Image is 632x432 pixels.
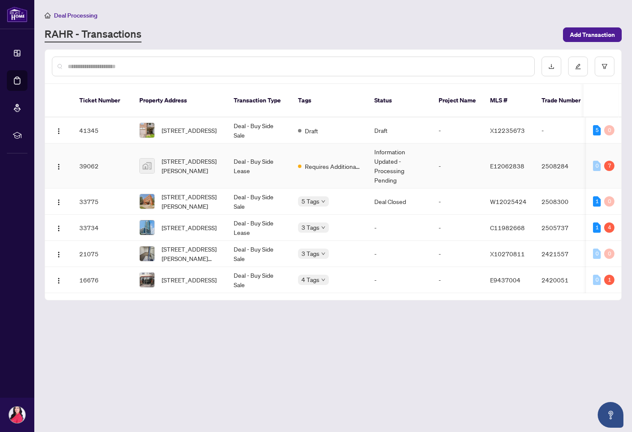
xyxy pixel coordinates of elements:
[367,241,432,267] td: -
[483,84,535,117] th: MLS #
[535,241,595,267] td: 2421557
[52,247,66,261] button: Logo
[162,192,220,211] span: [STREET_ADDRESS][PERSON_NAME]
[55,225,62,232] img: Logo
[432,215,483,241] td: -
[52,273,66,287] button: Logo
[321,278,325,282] span: down
[593,196,601,207] div: 1
[490,276,521,284] span: E9437004
[162,244,220,263] span: [STREET_ADDRESS][PERSON_NAME][PERSON_NAME]
[568,57,588,76] button: edit
[52,159,66,173] button: Logo
[162,275,217,285] span: [STREET_ADDRESS]
[542,57,561,76] button: download
[367,189,432,215] td: Deal Closed
[602,63,608,69] span: filter
[162,156,220,175] span: [STREET_ADDRESS][PERSON_NAME]
[72,189,132,215] td: 33775
[301,275,319,285] span: 4 Tags
[140,159,154,173] img: thumbnail-img
[162,223,217,232] span: [STREET_ADDRESS]
[72,144,132,189] td: 39062
[227,215,291,241] td: Deal - Buy Side Lease
[140,273,154,287] img: thumbnail-img
[52,195,66,208] button: Logo
[563,27,622,42] button: Add Transaction
[490,250,525,258] span: X10270811
[604,196,614,207] div: 0
[432,267,483,293] td: -
[595,57,614,76] button: filter
[227,144,291,189] td: Deal - Buy Side Lease
[367,144,432,189] td: Information Updated - Processing Pending
[45,27,141,42] a: RAHR - Transactions
[305,162,361,171] span: Requires Additional Docs
[432,144,483,189] td: -
[305,126,318,135] span: Draft
[227,189,291,215] td: Deal - Buy Side Sale
[490,126,525,134] span: X12235673
[367,267,432,293] td: -
[72,117,132,144] td: 41345
[140,246,154,261] img: thumbnail-img
[593,125,601,135] div: 5
[432,117,483,144] td: -
[227,267,291,293] td: Deal - Buy Side Sale
[54,12,97,19] span: Deal Processing
[321,225,325,230] span: down
[55,277,62,284] img: Logo
[55,251,62,258] img: Logo
[140,220,154,235] img: thumbnail-img
[570,28,615,42] span: Add Transaction
[432,241,483,267] td: -
[535,84,595,117] th: Trade Number
[9,407,25,423] img: Profile Icon
[593,275,601,285] div: 0
[301,249,319,258] span: 3 Tags
[604,249,614,259] div: 0
[140,194,154,209] img: thumbnail-img
[227,117,291,144] td: Deal - Buy Side Sale
[593,249,601,259] div: 0
[593,161,601,171] div: 0
[604,161,614,171] div: 7
[72,84,132,117] th: Ticket Number
[593,222,601,233] div: 1
[598,402,623,428] button: Open asap
[72,241,132,267] td: 21075
[535,267,595,293] td: 2420051
[321,199,325,204] span: down
[301,196,319,206] span: 5 Tags
[52,123,66,137] button: Logo
[575,63,581,69] span: edit
[72,215,132,241] td: 33734
[52,221,66,234] button: Logo
[55,199,62,206] img: Logo
[535,117,595,144] td: -
[301,222,319,232] span: 3 Tags
[45,12,51,18] span: home
[604,222,614,233] div: 4
[604,275,614,285] div: 1
[535,144,595,189] td: 2508284
[548,63,554,69] span: download
[132,84,227,117] th: Property Address
[535,215,595,241] td: 2505737
[432,84,483,117] th: Project Name
[227,84,291,117] th: Transaction Type
[432,189,483,215] td: -
[604,125,614,135] div: 0
[55,128,62,135] img: Logo
[367,215,432,241] td: -
[7,6,27,22] img: logo
[227,241,291,267] td: Deal - Buy Side Sale
[490,224,525,231] span: C11982668
[72,267,132,293] td: 16676
[490,198,527,205] span: W12025424
[490,162,524,170] span: E12062838
[291,84,367,117] th: Tags
[367,117,432,144] td: Draft
[535,189,595,215] td: 2508300
[367,84,432,117] th: Status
